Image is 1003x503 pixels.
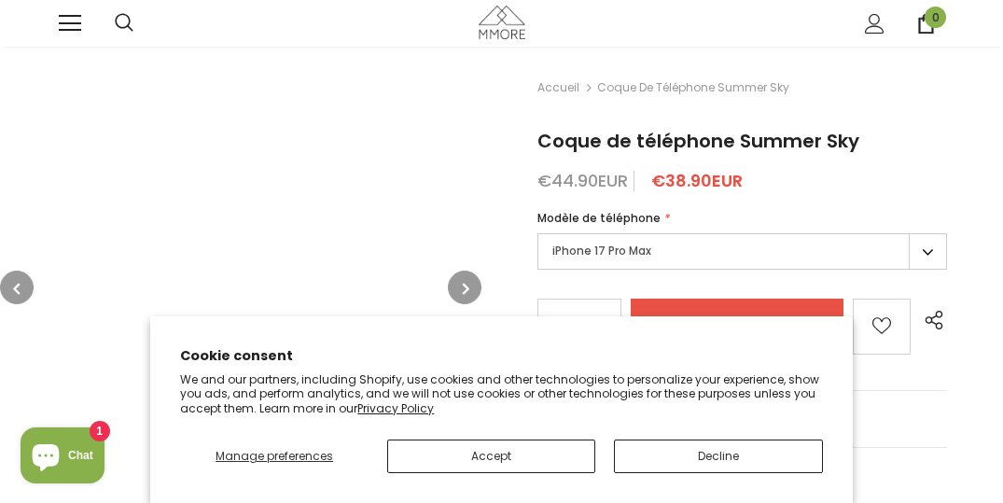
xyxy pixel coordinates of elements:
[537,210,661,226] span: Modèle de téléphone
[537,233,947,270] label: iPhone 17 Pro Max
[537,128,859,154] span: Coque de téléphone Summer Sky
[925,7,946,28] span: 0
[537,169,628,192] span: €44.90EUR
[180,346,823,366] h2: Cookie consent
[537,77,579,99] a: Accueil
[479,6,525,38] img: Cas MMORE
[216,448,333,464] span: Manage preferences
[597,77,789,99] span: Coque de téléphone Summer Sky
[180,372,823,416] p: We and our partners, including Shopify, use cookies and other technologies to personalize your ex...
[357,400,434,416] a: Privacy Policy
[614,440,822,473] button: Decline
[387,440,595,473] button: Accept
[916,14,936,34] a: 0
[631,299,843,355] input: Add to cart
[180,440,369,473] button: Manage preferences
[15,427,110,488] inbox-online-store-chat: Shopify online store chat
[651,169,743,192] span: €38.90EUR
